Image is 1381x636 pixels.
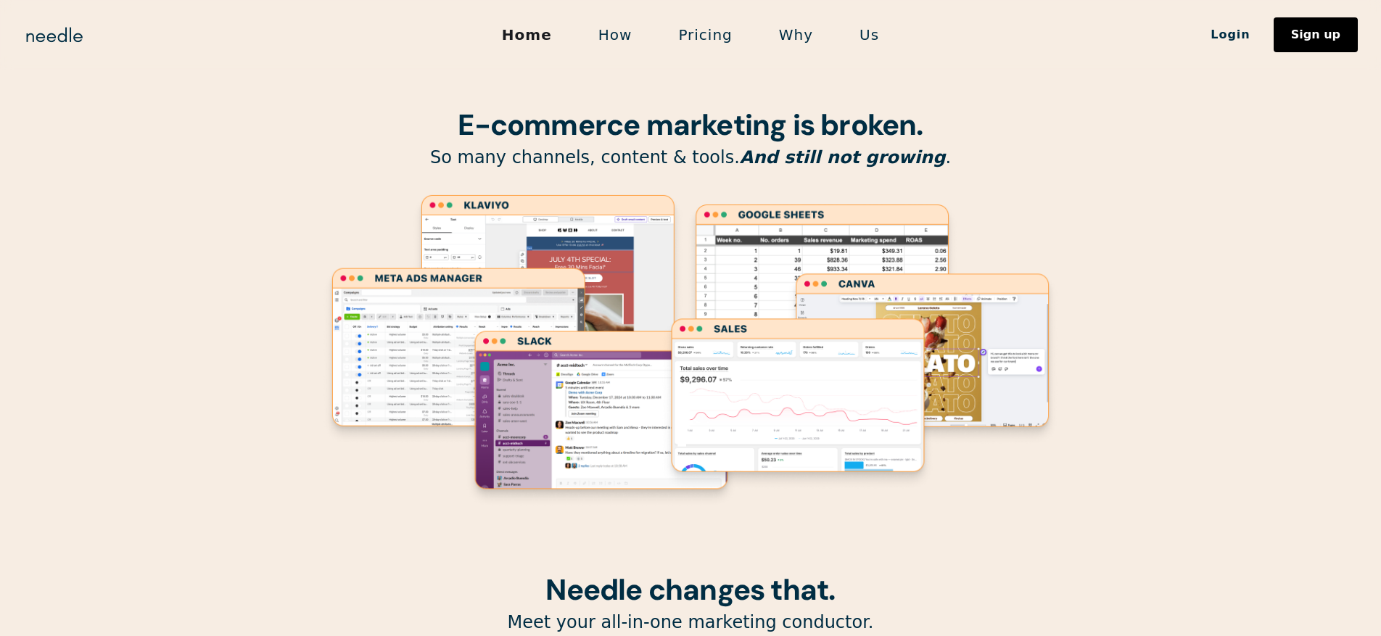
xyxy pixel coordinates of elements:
a: Login [1187,22,1274,47]
strong: E-commerce marketing is broken. [458,106,923,144]
a: Us [836,20,902,50]
p: So many channels, content & tools. . [321,146,1060,169]
a: Pricing [655,20,755,50]
a: How [575,20,656,50]
a: Why [756,20,836,50]
p: Meet your all-in-one marketing conductor. [321,611,1060,634]
a: Home [479,20,575,50]
em: And still not growing [740,147,946,168]
a: Sign up [1274,17,1358,52]
strong: Needle changes that. [545,571,835,608]
div: Sign up [1291,29,1340,41]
